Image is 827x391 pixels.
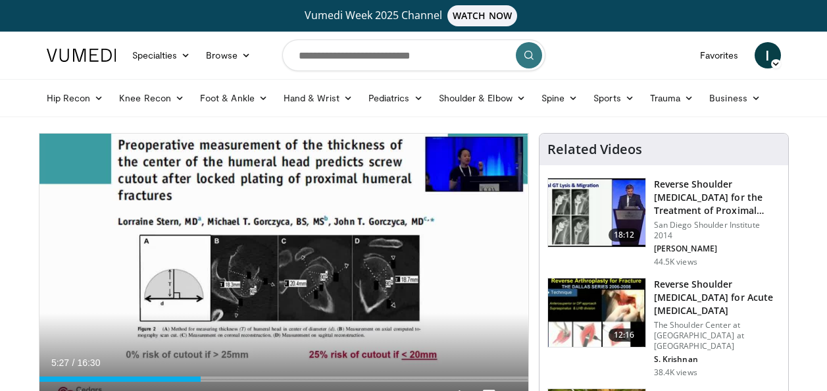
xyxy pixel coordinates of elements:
p: The Shoulder Center at [GEOGRAPHIC_DATA] at [GEOGRAPHIC_DATA] [654,320,780,352]
span: WATCH NOW [447,5,517,26]
span: 16:30 [77,357,100,368]
input: Search topics, interventions [282,39,545,71]
a: Hand & Wrist [276,85,361,111]
a: Spine [534,85,586,111]
p: S. Krishnan [654,354,780,365]
a: Browse [198,42,259,68]
p: 44.5K views [654,257,697,267]
a: Business [701,85,768,111]
a: Specialties [124,42,199,68]
h3: Reverse Shoulder [MEDICAL_DATA] for Acute [MEDICAL_DATA] [654,278,780,317]
img: butch_reverse_arthroplasty_3.png.150x105_q85_crop-smart_upscale.jpg [548,278,645,347]
span: 12:16 [609,328,640,342]
h4: Related Videos [547,142,642,157]
p: [PERSON_NAME] [654,244,780,254]
a: Hip Recon [39,85,112,111]
a: Trauma [642,85,702,111]
span: 5:27 [51,357,69,368]
h3: Reverse Shoulder [MEDICAL_DATA] for the Treatment of Proximal Humeral … [654,178,780,217]
a: I [755,42,781,68]
a: Favorites [692,42,747,68]
img: Q2xRg7exoPLTwO8X4xMDoxOjA4MTsiGN.150x105_q85_crop-smart_upscale.jpg [548,178,645,247]
img: VuMedi Logo [47,49,116,62]
a: Sports [586,85,642,111]
a: Vumedi Week 2025 ChannelWATCH NOW [49,5,779,26]
a: Foot & Ankle [192,85,276,111]
a: 18:12 Reverse Shoulder [MEDICAL_DATA] for the Treatment of Proximal Humeral … San Diego Shoulder ... [547,178,780,267]
p: San Diego Shoulder Institute 2014 [654,220,780,241]
a: 12:16 Reverse Shoulder [MEDICAL_DATA] for Acute [MEDICAL_DATA] The Shoulder Center at [GEOGRAPHIC... [547,278,780,378]
a: Pediatrics [361,85,431,111]
div: Progress Bar [39,377,528,382]
span: 18:12 [609,228,640,242]
a: Shoulder & Elbow [431,85,534,111]
a: Knee Recon [111,85,192,111]
span: / [72,357,75,368]
p: 38.4K views [654,367,697,378]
